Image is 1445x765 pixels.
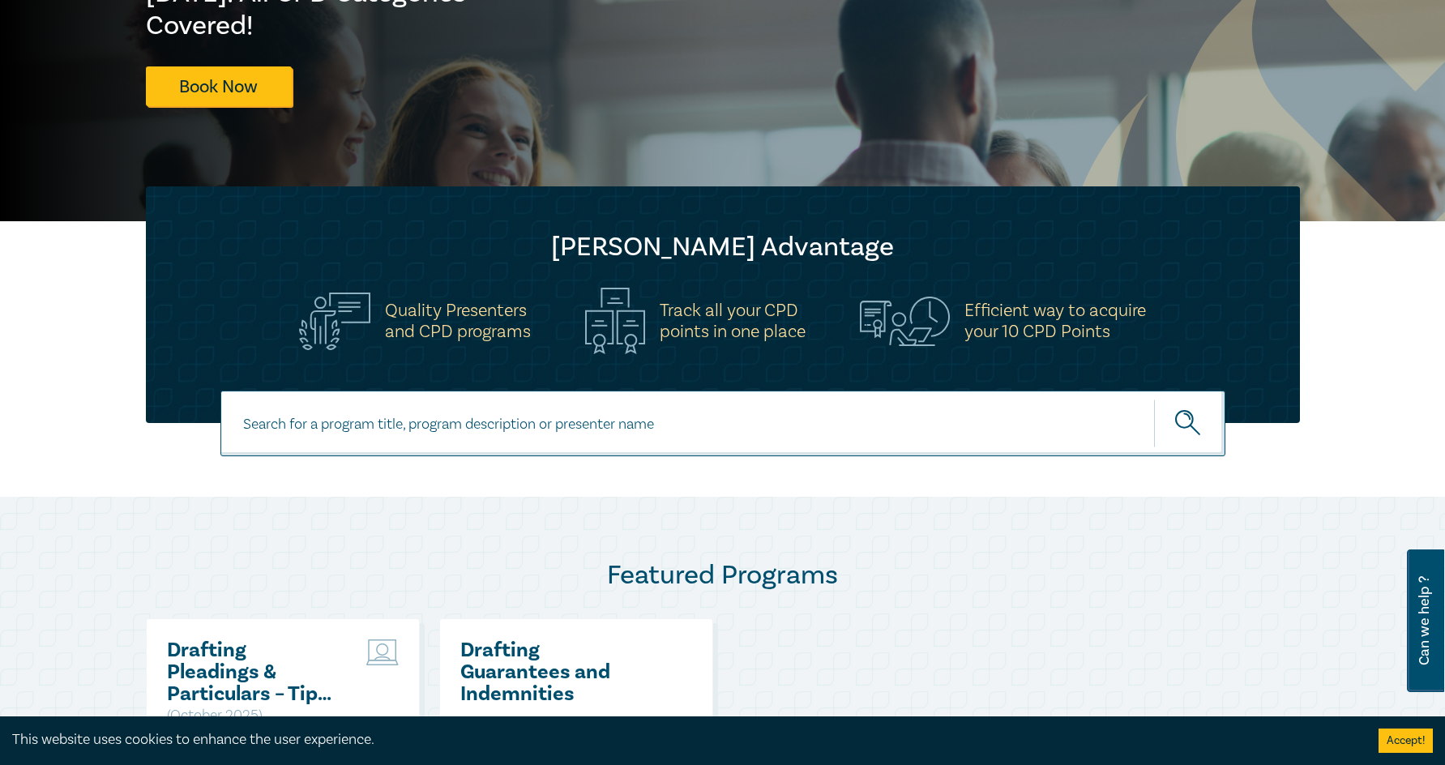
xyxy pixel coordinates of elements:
div: This website uses cookies to enhance the user experience. [12,729,1354,750]
input: Search for a program title, program description or presenter name [220,391,1225,456]
h5: Efficient way to acquire your 10 CPD Points [964,300,1146,342]
a: Book Now [146,66,292,106]
img: Quality Presenters<br>and CPD programs [299,293,370,350]
span: Can we help ? [1417,559,1432,682]
h2: [PERSON_NAME] Advantage [178,231,1268,263]
h2: Featured Programs [146,559,1300,592]
img: Efficient way to acquire<br>your 10 CPD Points [860,297,950,345]
h5: Quality Presenters and CPD programs [385,300,531,342]
a: Drafting Guarantees and Indemnities [460,639,635,705]
img: Live Stream [366,639,399,665]
button: Accept cookies [1379,729,1433,753]
p: ( October 2025 ) [167,705,341,726]
img: Track all your CPD<br>points in one place [585,288,645,354]
h5: Track all your CPD points in one place [660,300,806,342]
a: Drafting Pleadings & Particulars – Tips & Traps [167,639,341,705]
